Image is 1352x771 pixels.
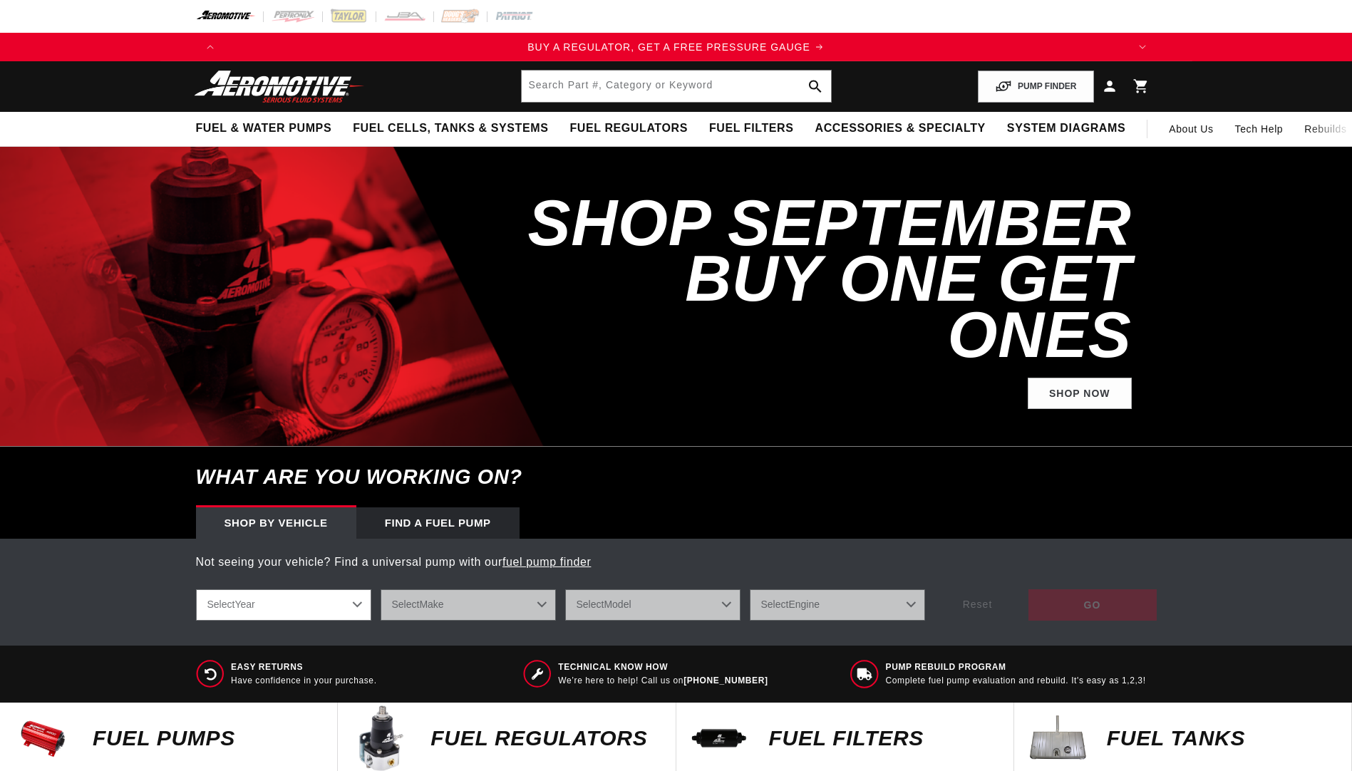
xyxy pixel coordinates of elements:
span: Fuel Filters [709,121,794,136]
span: Fuel & Water Pumps [196,121,332,136]
summary: Fuel Cells, Tanks & Systems [342,112,559,145]
slideshow-component: Translation missing: en.sections.announcements.announcement_bar [160,33,1192,61]
input: Search by Part Number, Category or Keyword [522,71,831,102]
span: About Us [1169,123,1213,135]
p: Have confidence in your purchase. [231,675,377,687]
div: Shop by vehicle [196,507,356,539]
summary: Fuel Filters [698,112,805,145]
img: Aeromotive [190,70,368,103]
button: search button [800,71,831,102]
a: About Us [1158,112,1224,146]
a: Shop Now [1028,378,1132,410]
p: We’re here to help! Call us on [558,675,768,687]
span: Fuel Cells, Tanks & Systems [353,121,548,136]
p: FUEL REGULATORS [430,728,661,749]
select: Year [196,589,371,621]
p: FUEL FILTERS [769,728,999,749]
button: Translation missing: en.sections.announcements.previous_announcement [196,33,225,61]
summary: System Diagrams [996,112,1136,145]
p: Fuel Tanks [1107,728,1337,749]
h6: What are you working on? [160,447,1192,507]
select: Engine [750,589,925,621]
summary: Tech Help [1224,112,1294,146]
span: BUY A REGULATOR, GET A FREE PRESSURE GAUGE [527,41,810,53]
select: Model [565,589,740,621]
div: Announcement [225,39,1128,55]
a: BUY A REGULATOR, GET A FREE PRESSURE GAUGE [225,39,1128,55]
span: Rebuilds [1304,121,1346,137]
h2: SHOP SEPTEMBER BUY ONE GET ONES [522,195,1132,363]
button: Translation missing: en.sections.announcements.next_announcement [1128,33,1157,61]
div: Find a Fuel Pump [356,507,520,539]
a: fuel pump finder [502,556,591,568]
p: Not seeing your vehicle? Find a universal pump with our [196,553,1157,571]
span: System Diagrams [1007,121,1125,136]
p: Complete fuel pump evaluation and rebuild. It's easy as 1,2,3! [886,675,1146,687]
span: Pump Rebuild program [886,661,1146,673]
summary: Fuel Regulators [559,112,698,145]
button: PUMP FINDER [978,71,1093,103]
p: Fuel Pumps [93,728,323,749]
summary: Accessories & Specialty [805,112,996,145]
a: [PHONE_NUMBER] [683,676,768,685]
summary: Fuel & Water Pumps [185,112,343,145]
select: Make [381,589,556,621]
span: Technical Know How [558,661,768,673]
div: 1 of 4 [225,39,1128,55]
span: Fuel Regulators [569,121,687,136]
span: Accessories & Specialty [815,121,986,136]
span: Tech Help [1235,121,1284,137]
span: Easy Returns [231,661,377,673]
